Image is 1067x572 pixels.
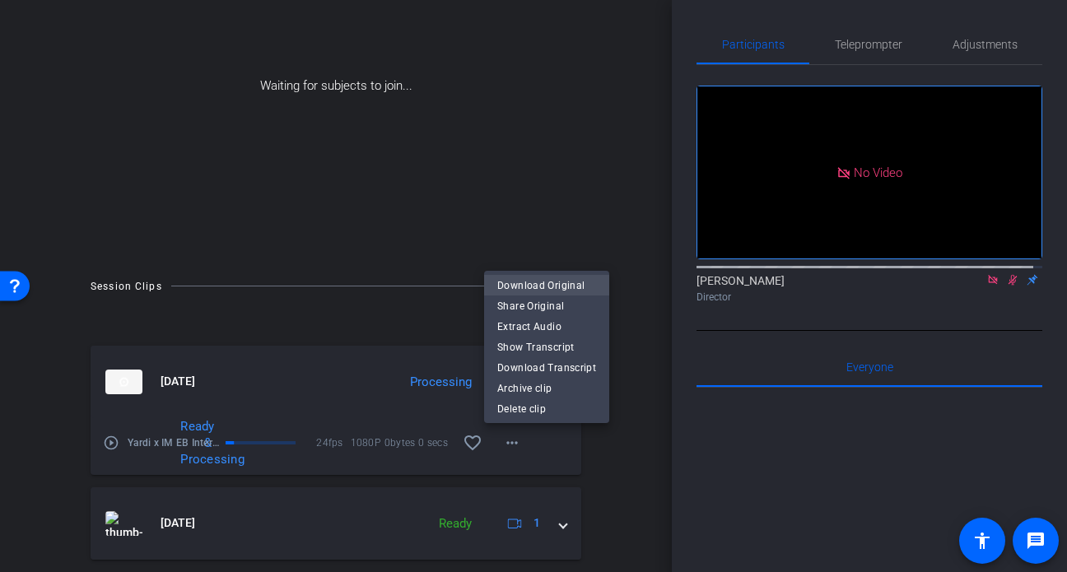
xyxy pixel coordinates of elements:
span: Extract Audio [497,316,596,336]
span: Download Original [497,275,596,295]
span: Delete clip [497,398,596,418]
span: Download Transcript [497,357,596,377]
span: Share Original [497,295,596,315]
span: Archive clip [497,378,596,398]
span: Show Transcript [497,337,596,356]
